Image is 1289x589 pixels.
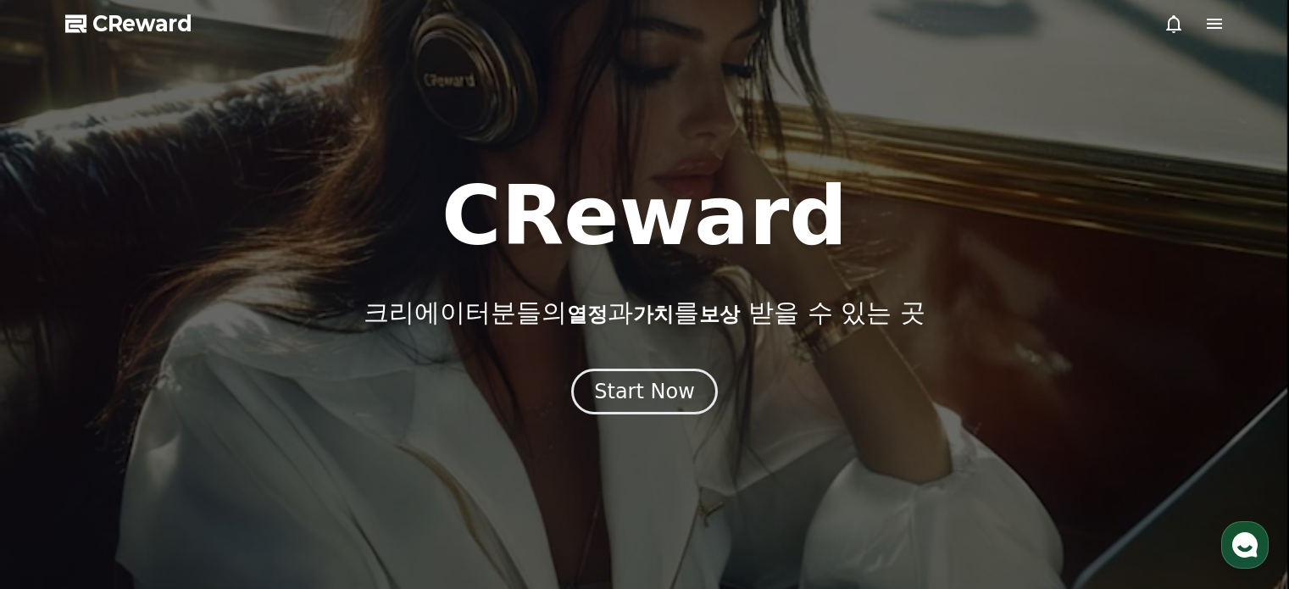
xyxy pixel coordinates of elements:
[364,297,925,328] p: 크리에이터분들의 과 를 받을 수 있는 곳
[571,369,718,414] button: Start Now
[92,10,192,37] span: CReward
[699,303,740,326] span: 보상
[633,303,674,326] span: 가치
[571,386,718,402] a: Start Now
[567,303,608,326] span: 열정
[442,175,847,257] h1: CReward
[594,378,695,405] div: Start Now
[65,10,192,37] a: CReward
